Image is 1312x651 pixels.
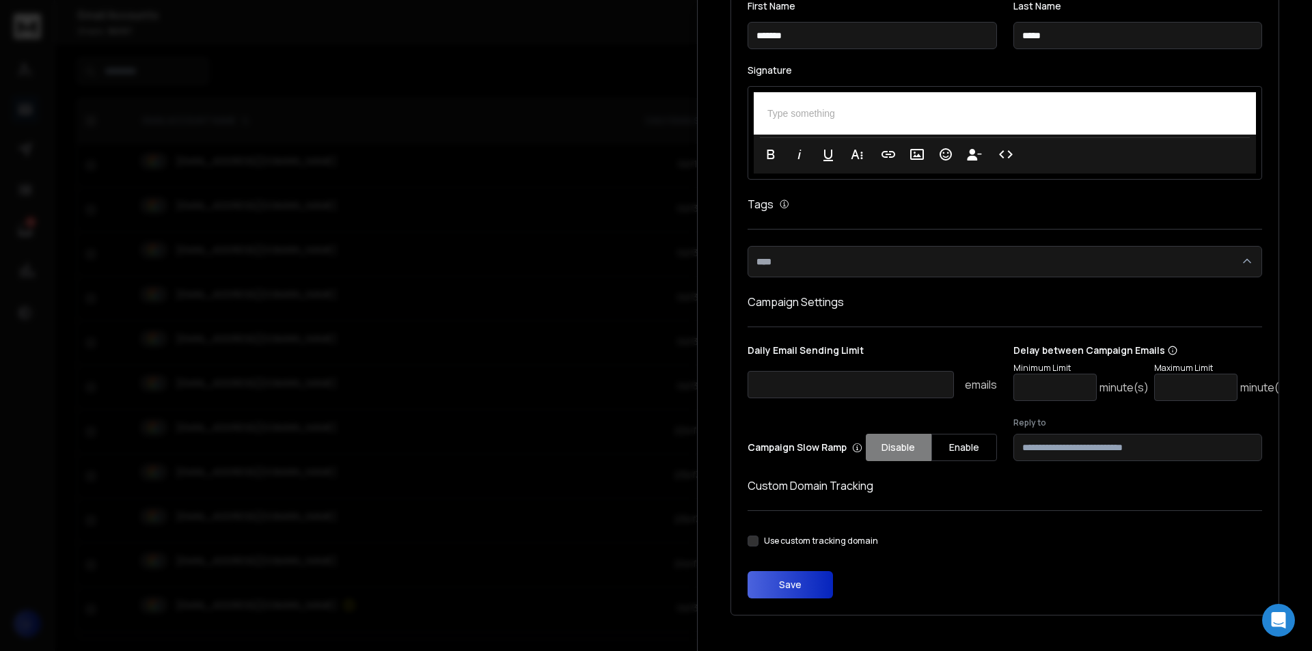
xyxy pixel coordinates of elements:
[748,66,1262,75] label: Signature
[748,1,997,11] label: First Name
[748,571,833,598] button: Save
[1262,604,1295,637] div: Open Intercom Messenger
[764,536,878,546] label: Use custom tracking domain
[815,141,841,168] button: Underline (Ctrl+U)
[1013,344,1289,357] p: Delay between Campaign Emails
[961,141,987,168] button: Insert Unsubscribe Link
[748,441,862,454] p: Campaign Slow Ramp
[904,141,930,168] button: Insert Image (Ctrl+P)
[787,141,812,168] button: Italic (Ctrl+I)
[931,434,997,461] button: Enable
[748,294,1262,310] h1: Campaign Settings
[1099,379,1149,396] p: minute(s)
[1013,363,1149,374] p: Minimum Limit
[748,196,774,212] h1: Tags
[965,376,997,393] p: emails
[933,141,959,168] button: Emoticons
[758,141,784,168] button: Bold (Ctrl+B)
[866,434,931,461] button: Disable
[1154,363,1289,374] p: Maximum Limit
[844,141,870,168] button: More Text
[1240,379,1289,396] p: minute(s)
[993,141,1019,168] button: Code View
[1013,1,1263,11] label: Last Name
[748,344,997,363] p: Daily Email Sending Limit
[748,477,1262,494] h1: Custom Domain Tracking
[1013,417,1263,428] label: Reply to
